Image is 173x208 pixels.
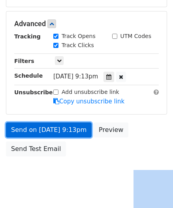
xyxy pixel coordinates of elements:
[14,73,43,79] strong: Schedule
[62,32,96,40] label: Track Opens
[134,170,173,208] iframe: Chat Widget
[53,98,124,105] a: Copy unsubscribe link
[6,122,92,137] a: Send on [DATE] 9:13pm
[14,58,34,64] strong: Filters
[14,89,53,95] strong: Unsubscribe
[134,170,173,208] div: Widget de chat
[62,41,94,50] label: Track Clicks
[14,19,159,28] h5: Advanced
[6,141,66,156] a: Send Test Email
[94,122,128,137] a: Preview
[14,33,41,40] strong: Tracking
[62,88,119,96] label: Add unsubscribe link
[53,73,98,80] span: [DATE] 9:13pm
[120,32,151,40] label: UTM Codes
